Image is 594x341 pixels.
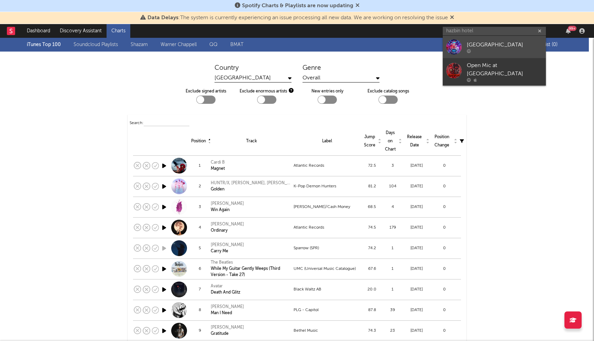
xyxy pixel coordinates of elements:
span: ( 0 ) [552,41,562,49]
div: K-Pop Demon Hunters [294,182,361,190]
div: Atlantic Records [294,162,361,170]
td: 81.2 [362,176,382,197]
span: Spotify Charts & Playlists are now updating [242,3,353,9]
div: 1 [383,285,402,294]
td: 0 [430,320,458,341]
div: The Beatles [211,260,292,266]
td: 0 [430,238,458,258]
a: The BeatlesWhile My Guitar Gently Weeps (Third Version - Take 27) [211,260,292,278]
a: Cardi BMagnet [211,159,225,172]
td: [DATE] [403,197,430,217]
div: Cardi B [211,159,225,166]
div: 104 [383,182,402,190]
td: 0 [430,155,458,176]
span: Dismiss [450,15,454,21]
div: Jump Score [363,133,381,150]
a: Discovery Assistant [55,24,107,38]
td: [DATE] [403,217,430,238]
td: 0 [430,197,458,217]
div: [GEOGRAPHIC_DATA] [467,41,542,49]
div: 5 [190,244,209,252]
td: [DATE] [403,155,430,176]
div: Ordinary [211,228,244,234]
input: Search for artists [443,27,546,35]
div: 7 [190,285,209,294]
div: Sparrow (SPR) [294,244,361,252]
div: 99 + [568,26,576,31]
a: [PERSON_NAME]Ordinary [211,221,244,234]
div: 9 [190,327,209,335]
td: [DATE] [403,258,430,279]
div: [PERSON_NAME] [211,242,244,248]
div: Label [295,137,360,145]
div: 3 [190,203,209,211]
a: [PERSON_NAME]Carry Me [211,242,244,254]
div: 1 [190,162,209,170]
div: 4 [383,203,402,211]
div: Carry Me [211,248,244,254]
div: Bethel Music [294,327,361,335]
div: 2 [190,182,209,190]
a: Shazam [131,41,148,49]
a: [PERSON_NAME]Man I Need [211,304,244,316]
td: 0 [430,217,458,238]
div: [PERSON_NAME] [211,221,244,228]
td: 0 [430,279,458,300]
td: 74.3 [362,320,382,341]
td: 0 [430,176,458,197]
td: 72.5 [362,155,382,176]
a: AvatarDeath And Glitz [211,283,240,296]
td: 74.5 [362,217,382,238]
a: Warner Chappell [161,41,197,49]
td: 67.6 [362,258,382,279]
div: Position [191,137,208,145]
div: [PERSON_NAME] [211,324,244,331]
div: Black Waltz AB [294,285,361,294]
td: 0 [430,300,458,320]
div: Country [214,64,291,72]
div: While My Guitar Gently Weeps (Third Version - Take 27) [211,266,292,278]
div: Atlantic Records [294,223,361,232]
td: [DATE] [403,320,430,341]
div: Open Mic at [GEOGRAPHIC_DATA] [467,62,542,78]
div: [PERSON_NAME]/Cash Money [294,203,361,211]
a: QQ [209,41,218,49]
div: 6 [190,265,209,273]
div: Avatar [211,283,240,289]
div: 4 [190,223,209,232]
label: Exclude catalog songs [367,87,409,96]
td: 20.0 [362,279,382,300]
div: 39 [383,306,402,314]
div: Genre [302,64,379,72]
div: 23 [383,327,402,335]
div: Magnet [211,166,225,172]
span: Dismiss [355,3,360,9]
div: Release Date [405,133,429,150]
a: Open Mic at [GEOGRAPHIC_DATA] [443,58,546,86]
a: HUNTR/X, [PERSON_NAME], [PERSON_NAME], REI AMI & KPop Demon Hunters CastGolden [211,180,292,192]
div: Exclude enormous artists [240,87,294,96]
div: [PERSON_NAME] [211,304,244,310]
span: Data Delays [147,15,178,21]
div: [GEOGRAPHIC_DATA] [214,74,291,82]
div: Days on Chart [384,129,401,154]
div: Gratitude [211,331,244,337]
div: 179 [383,223,402,232]
div: 8 [190,306,209,314]
div: Death And Glitz [211,289,240,296]
div: 3 [383,162,402,170]
div: Position Change [432,133,456,150]
a: [PERSON_NAME]Gratitude [211,324,244,337]
a: [GEOGRAPHIC_DATA] [443,36,546,58]
div: Golden [211,186,292,192]
a: [PERSON_NAME]Win Again [211,201,244,213]
td: 87.8 [362,300,382,320]
a: BMAT [230,41,243,49]
td: 68.5 [362,197,382,217]
td: [DATE] [403,176,430,197]
div: Overall [302,74,379,82]
div: 1 [383,265,402,273]
div: Man I Need [211,310,244,316]
div: HUNTR/X, [PERSON_NAME], [PERSON_NAME], REI AMI & KPop Demon Hunters Cast [211,180,292,186]
a: Charts [107,24,130,38]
